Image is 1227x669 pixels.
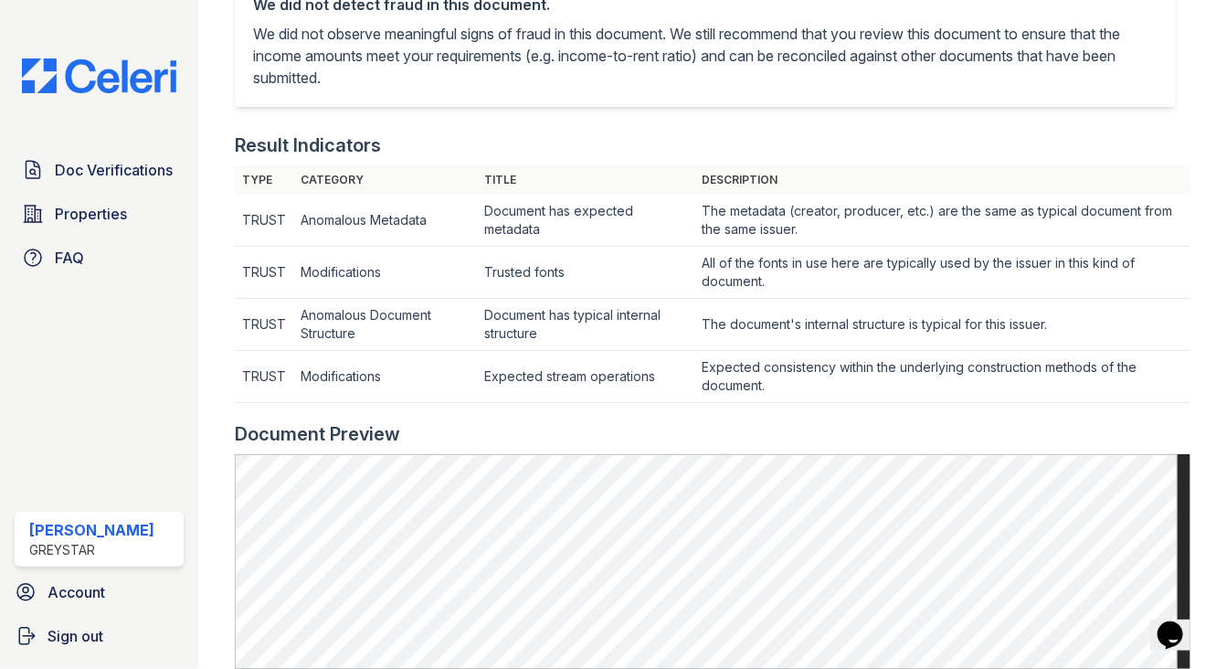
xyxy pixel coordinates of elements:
[48,581,105,603] span: Account
[15,239,184,276] a: FAQ
[694,195,1190,247] td: The metadata (creator, producer, etc.) are the same as typical document from the same issuer.
[293,195,478,247] td: Anomalous Metadata
[478,247,695,299] td: Trusted fonts
[15,196,184,232] a: Properties
[235,165,293,195] th: Type
[235,195,293,247] td: TRUST
[694,299,1190,351] td: The document's internal structure is typical for this issuer.
[293,299,478,351] td: Anomalous Document Structure
[235,133,381,158] div: Result Indicators
[694,247,1190,299] td: All of the fonts in use here are typically used by the issuer in this kind of document.
[293,351,478,403] td: Modifications
[29,519,154,541] div: [PERSON_NAME]
[293,165,478,195] th: Category
[694,165,1190,195] th: Description
[7,58,191,93] img: CE_Logo_Blue-a8612792a0a2168367f1c8372b55b34899dd931a85d93a1a3d3e32e68fde9ad4.png
[29,541,154,559] div: Greystar
[55,159,173,181] span: Doc Verifications
[235,247,293,299] td: TRUST
[48,625,103,647] span: Sign out
[55,247,84,269] span: FAQ
[478,299,695,351] td: Document has typical internal structure
[55,203,127,225] span: Properties
[235,421,400,447] div: Document Preview
[7,574,191,611] a: Account
[15,152,184,188] a: Doc Verifications
[7,618,191,654] a: Sign out
[235,299,293,351] td: TRUST
[253,23,1158,89] p: We did not observe meaningful signs of fraud in this document. We still recommend that you review...
[235,351,293,403] td: TRUST
[694,351,1190,403] td: Expected consistency within the underlying construction methods of the document.
[293,247,478,299] td: Modifications
[1150,596,1209,651] iframe: chat widget
[478,165,695,195] th: Title
[478,195,695,247] td: Document has expected metadata
[478,351,695,403] td: Expected stream operations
